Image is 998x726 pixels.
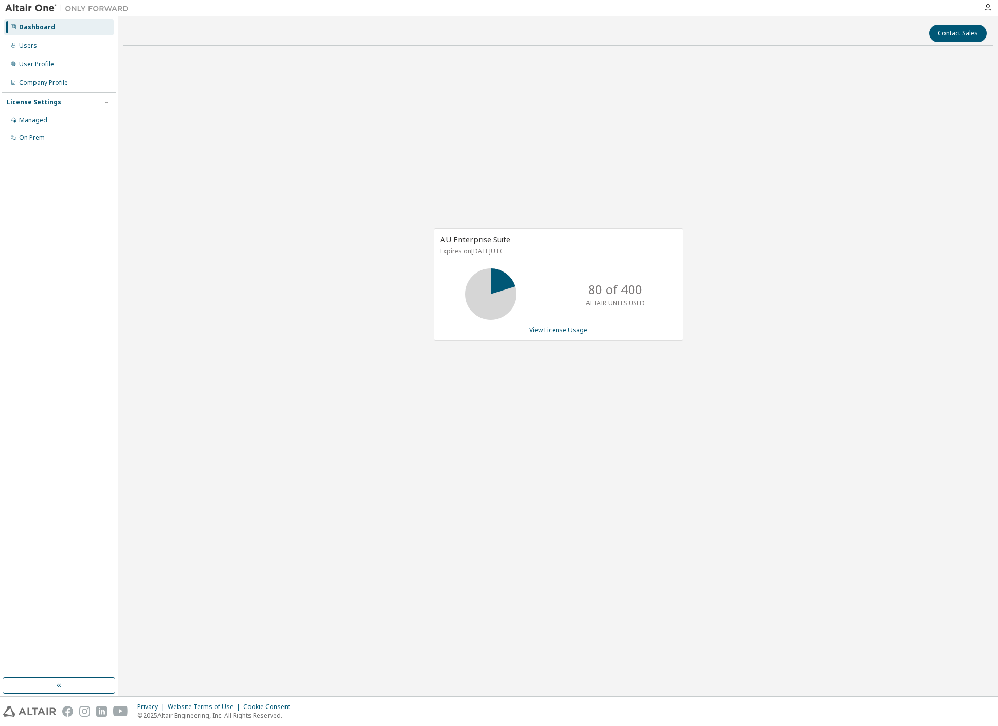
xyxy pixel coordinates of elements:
img: Altair One [5,3,134,13]
img: linkedin.svg [96,706,107,717]
img: facebook.svg [62,706,73,717]
span: AU Enterprise Suite [440,234,510,244]
p: 80 of 400 [588,281,643,298]
div: Privacy [137,703,168,711]
div: User Profile [19,60,54,68]
img: instagram.svg [79,706,90,717]
a: View License Usage [529,325,587,334]
p: ALTAIR UNITS USED [586,299,645,307]
p: Expires on [DATE] UTC [440,247,674,256]
button: Contact Sales [929,25,987,42]
div: On Prem [19,134,45,142]
img: altair_logo.svg [3,706,56,717]
p: © 2025 Altair Engineering, Inc. All Rights Reserved. [137,711,296,720]
div: License Settings [7,98,61,106]
div: Managed [19,116,47,124]
div: Users [19,42,37,50]
div: Website Terms of Use [168,703,243,711]
div: Company Profile [19,79,68,87]
div: Cookie Consent [243,703,296,711]
img: youtube.svg [113,706,128,717]
div: Dashboard [19,23,55,31]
